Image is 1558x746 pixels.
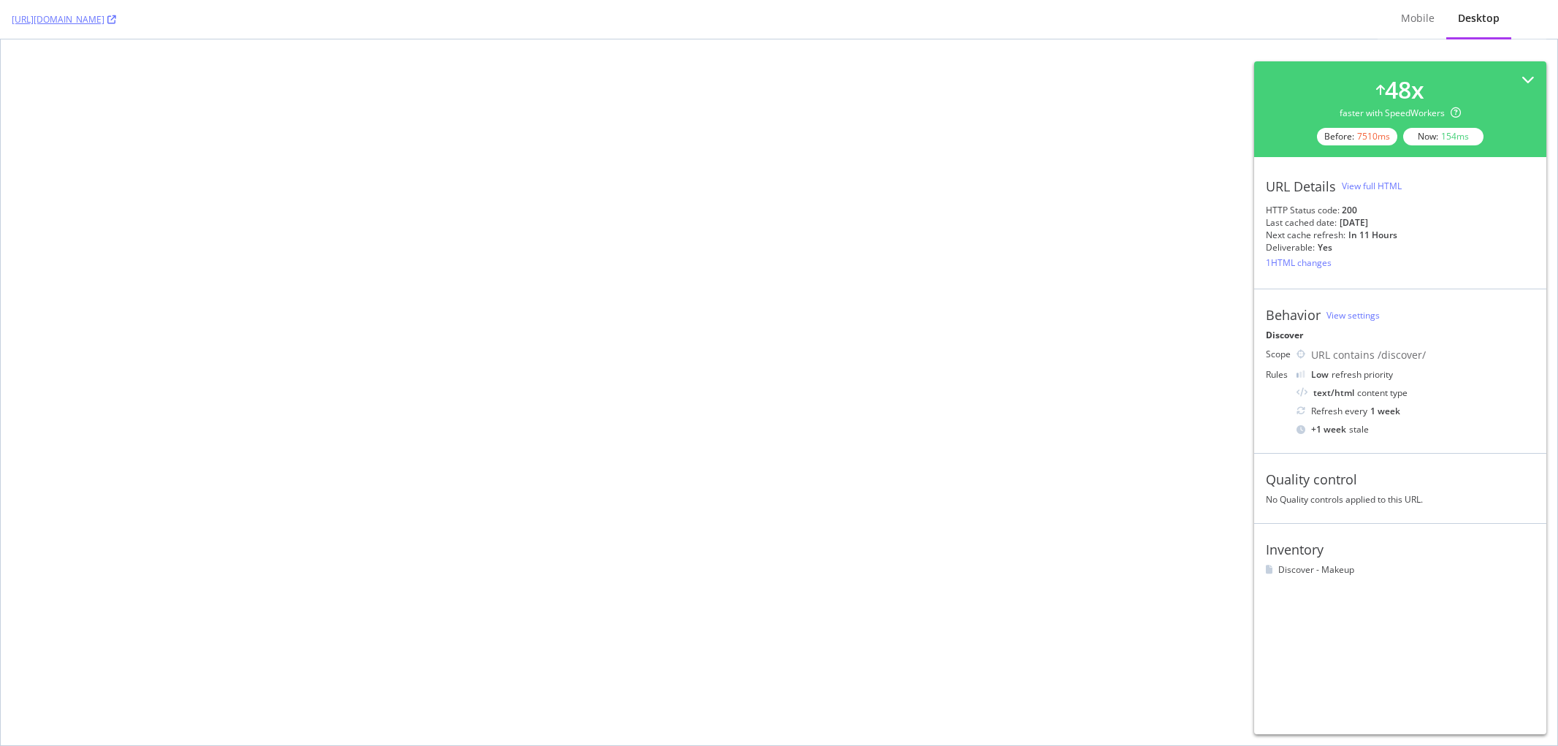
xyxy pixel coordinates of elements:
img: Yo1DZTjnOBfEZTkXj00cav03WZSR3qnEnDcAAAAASUVORK5CYII= [1297,370,1305,378]
div: Quality control [1266,471,1357,487]
div: 48 x [1385,73,1424,107]
div: refresh priority [1311,368,1393,381]
div: Inventory [1266,541,1324,557]
div: URL contains /discover/ [1311,348,1535,362]
div: in 11 hours [1348,229,1397,241]
a: [URL][DOMAIN_NAME] [12,13,116,26]
div: Discover [1266,329,1535,341]
div: View full HTML [1342,180,1402,192]
div: 154 ms [1441,130,1469,142]
strong: 200 [1342,204,1357,216]
div: Deliverable: [1266,241,1315,254]
button: 1HTML changes [1266,254,1332,271]
div: text/html [1313,387,1354,399]
div: Yes [1318,241,1332,254]
div: Refresh every [1297,405,1535,417]
div: faster with SpeedWorkers [1340,107,1461,119]
button: View full HTML [1342,175,1402,198]
div: Scope [1266,348,1291,360]
div: content type [1297,387,1535,399]
div: stale [1297,423,1535,435]
div: 1 HTML changes [1266,256,1332,269]
div: Before: [1317,128,1397,145]
div: Low [1311,368,1329,381]
div: No Quality controls applied to this URL. [1266,493,1535,506]
li: Discover - Makeup [1266,563,1535,576]
div: Rules [1266,368,1291,381]
div: [DATE] [1340,216,1368,229]
div: Next cache refresh: [1266,229,1345,241]
a: View settings [1326,309,1380,321]
div: HTTP Status code: [1266,204,1535,216]
div: 7510 ms [1357,130,1390,142]
div: Desktop [1458,11,1500,26]
div: 1 week [1370,405,1400,417]
div: Behavior [1266,307,1321,323]
div: Now: [1403,128,1483,145]
div: Mobile [1401,11,1435,26]
div: URL Details [1266,178,1336,194]
div: + 1 week [1311,423,1346,435]
div: Last cached date: [1266,216,1337,229]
